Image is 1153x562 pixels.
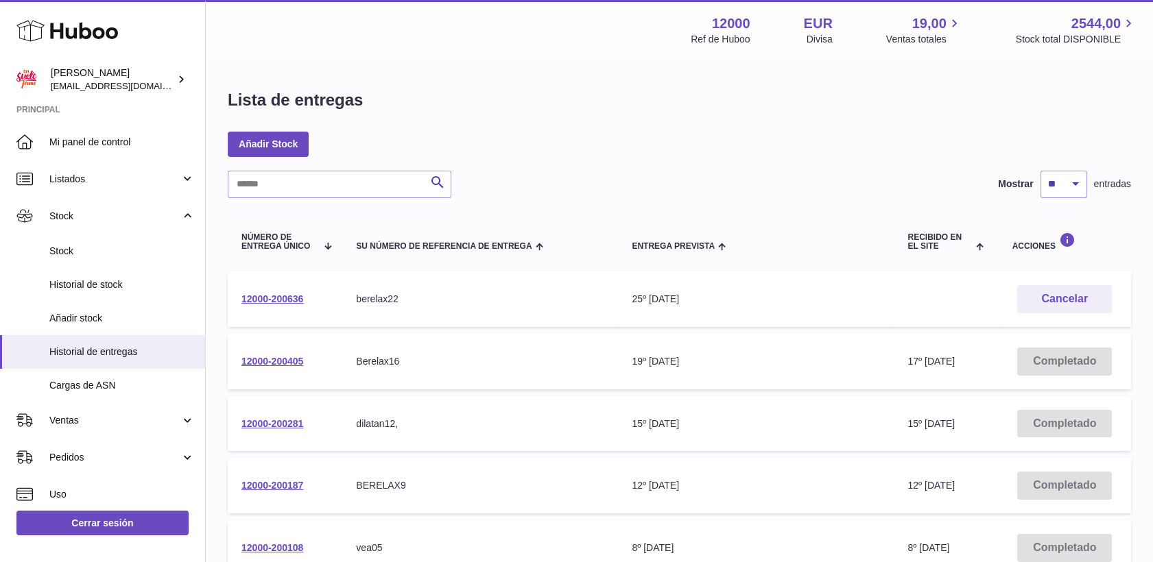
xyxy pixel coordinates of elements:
[356,417,604,430] div: dilatan12,
[632,242,715,251] span: Entrega prevista
[807,33,833,46] div: Divisa
[241,480,303,491] a: 12000-200187
[49,136,195,149] span: Mi panel de control
[1071,14,1121,33] span: 2544,00
[51,80,202,91] span: [EMAIL_ADDRESS][DOMAIN_NAME]
[49,451,180,464] span: Pedidos
[49,278,195,291] span: Historial de stock
[49,414,180,427] span: Ventas
[632,417,880,430] div: 15º [DATE]
[49,379,195,392] span: Cargas de ASN
[804,14,833,33] strong: EUR
[49,245,195,258] span: Stock
[1094,178,1131,191] span: entradas
[907,542,949,553] span: 8º [DATE]
[907,356,955,367] span: 17º [DATE]
[907,233,973,251] span: Recibido en el site
[1016,33,1137,46] span: Stock total DISPONIBLE
[356,541,604,554] div: vea05
[1012,232,1117,251] div: Acciones
[886,33,962,46] span: Ventas totales
[49,345,195,358] span: Historial de entregas
[49,312,195,325] span: Añadir stock
[241,356,303,367] a: 12000-200405
[241,418,303,429] a: 12000-200281
[16,511,189,535] a: Cerrar sesión
[1017,285,1112,313] button: Cancelar
[907,480,955,491] span: 12º [DATE]
[691,33,750,46] div: Ref de Huboo
[228,89,363,111] h1: Lista de entregas
[49,173,180,186] span: Listados
[712,14,750,33] strong: 12000
[886,14,962,46] a: 19,00 Ventas totales
[356,479,604,492] div: BERELAX9
[632,293,880,306] div: 25º [DATE]
[632,479,880,492] div: 12º [DATE]
[1016,14,1137,46] a: 2544,00 Stock total DISPONIBLE
[912,14,947,33] span: 19,00
[51,66,174,93] div: [PERSON_NAME]
[49,210,180,223] span: Stock
[241,542,303,553] a: 12000-200108
[228,132,309,156] a: Añadir Stock
[241,293,303,304] a: 12000-200636
[632,541,880,554] div: 8º [DATE]
[632,355,880,368] div: 19º [DATE]
[907,418,955,429] span: 15º [DATE]
[49,488,195,501] span: Uso
[356,242,532,251] span: Su número de referencia de entrega
[356,355,604,368] div: Berelax16
[241,233,317,251] span: Número de entrega único
[16,69,37,90] img: mar@ensuelofirme.com
[998,178,1033,191] label: Mostrar
[356,293,604,306] div: berelax22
